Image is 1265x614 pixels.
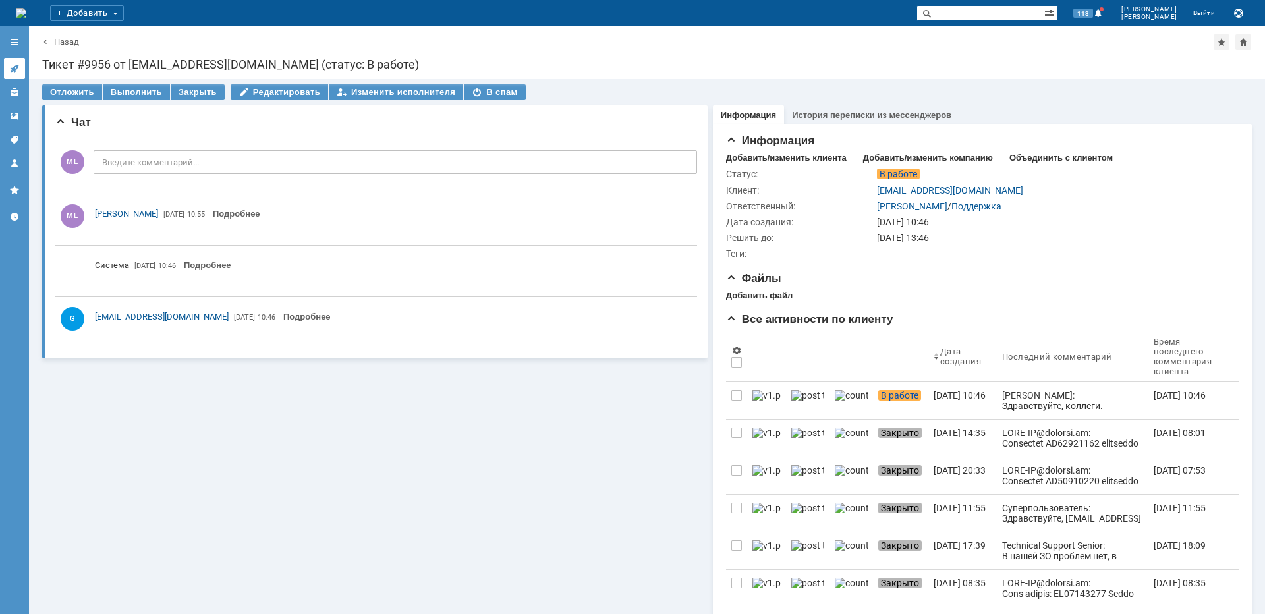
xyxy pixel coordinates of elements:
[877,185,1023,196] a: [EMAIL_ADDRESS][DOMAIN_NAME]
[863,153,993,163] div: Добавить/изменить компанию
[726,169,874,179] div: Статус:
[873,495,928,532] a: Закрыто
[731,345,742,356] span: Настройки
[752,428,781,438] img: v1.png
[1148,331,1228,382] th: Время последнего комментария клиента
[721,110,776,120] a: Информация
[791,465,824,476] img: post ticket.png
[997,532,1148,569] a: Technical Support Senior: В нашей ЗО проблем нет, в течение дня наблюдается постоянный трафик от ...
[873,570,928,607] a: Закрыто
[878,390,921,401] span: В работе
[1154,428,1206,438] div: [DATE] 08:01
[835,465,868,476] img: counter.png
[934,465,986,476] div: [DATE] 20:33
[878,428,922,438] span: Закрыто
[1121,5,1177,13] span: [PERSON_NAME]
[835,503,868,513] img: counter.png
[1154,465,1206,476] div: [DATE] 07:53
[786,532,829,569] a: post ticket.png
[95,312,229,321] span: [EMAIL_ADDRESS][DOMAIN_NAME]
[1009,153,1113,163] div: Объединить с клиентом
[877,201,947,211] a: [PERSON_NAME]
[835,390,868,401] img: counter.png
[747,532,786,569] a: v1.png
[997,570,1148,607] a: LORE-IP@dolorsi.am: Cons adipis: EL07143277 Seddo eiusmo: TE47568751 Incididun UT83510666 laboree...
[752,465,781,476] img: v1.png
[50,5,124,21] div: Добавить
[61,150,84,174] span: МЕ
[835,428,868,438] img: counter.png
[726,185,874,196] div: Клиент:
[1154,503,1206,513] div: [DATE] 11:55
[747,382,786,419] a: v1.png
[878,503,922,513] span: Закрыто
[951,201,1001,211] a: Поддержка
[878,465,922,476] span: Закрыто
[877,169,920,179] span: В работе
[1044,6,1057,18] span: Расширенный поиск
[95,260,129,270] span: Система
[1148,457,1228,494] a: [DATE] 07:53
[258,313,275,321] span: 10:46
[878,578,922,588] span: Закрыто
[829,570,873,607] a: counter.png
[997,457,1148,494] a: LORE-IP@dolorsi.am: Consectet AD50910220 elitseddo e Temporinci UT06133716 laboree. D Magnaaliq, ...
[928,331,997,382] th: Дата создания
[187,210,205,219] span: 10:55
[726,134,814,147] span: Информация
[786,495,829,532] a: post ticket.png
[997,382,1148,419] a: [PERSON_NAME]: Здравствуйте, коллеги. Фиксируем недоступность приемного оборудования, со стороны ...
[726,291,793,301] div: Добавить файл
[1121,13,1177,21] span: [PERSON_NAME]
[934,578,986,588] div: [DATE] 08:35
[829,532,873,569] a: counter.png
[877,217,1231,227] div: [DATE] 10:46
[747,457,786,494] a: v1.png
[1073,9,1093,18] span: 113
[934,428,986,438] div: [DATE] 14:35
[16,8,26,18] img: logo
[54,37,79,47] a: Назад
[752,540,781,551] img: v1.png
[835,578,868,588] img: counter.png
[1148,382,1228,419] a: [DATE] 10:46
[1214,34,1229,50] div: Добавить в избранное
[934,540,986,551] div: [DATE] 17:39
[234,313,255,321] span: [DATE]
[928,495,997,532] a: [DATE] 11:55
[747,570,786,607] a: v1.png
[1148,532,1228,569] a: [DATE] 18:09
[928,570,997,607] a: [DATE] 08:35
[158,262,176,270] span: 10:46
[1154,337,1212,376] div: Время последнего комментария клиента
[791,578,824,588] img: post ticket.png
[928,457,997,494] a: [DATE] 20:33
[163,210,184,219] span: [DATE]
[726,272,781,285] span: Файлы
[4,153,25,174] a: Мой профиль
[4,58,25,79] a: Активности
[878,540,922,551] span: Закрыто
[1154,390,1206,401] div: [DATE] 10:46
[184,260,231,270] a: Подробнее
[283,312,331,321] a: Подробнее
[726,201,874,211] div: Ответственный:
[934,503,986,513] div: [DATE] 11:55
[42,58,1252,71] div: Тикет #9956 от [EMAIL_ADDRESS][DOMAIN_NAME] (статус: В работе)
[1148,420,1228,457] a: [DATE] 08:01
[791,503,824,513] img: post ticket.png
[55,116,91,128] span: Чат
[829,495,873,532] a: counter.png
[997,495,1148,532] a: Суперпользователь: Здравствуйте, [EMAIL_ADDRESS][DOMAIN_NAME] ! Ваше обращение зарегистрировано в...
[786,420,829,457] a: post ticket.png
[747,420,786,457] a: v1.png
[1002,390,1143,569] div: [PERSON_NAME]: Здравствуйте, коллеги. Фиксируем недоступность приемного оборудования, со стороны ...
[1235,34,1251,50] div: Сделать домашней страницей
[877,201,1001,211] div: /
[4,82,25,103] a: Клиенты
[829,457,873,494] a: counter.png
[928,532,997,569] a: [DATE] 17:39
[791,390,824,401] img: post ticket.png
[873,457,928,494] a: Закрыто
[873,420,928,457] a: Закрыто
